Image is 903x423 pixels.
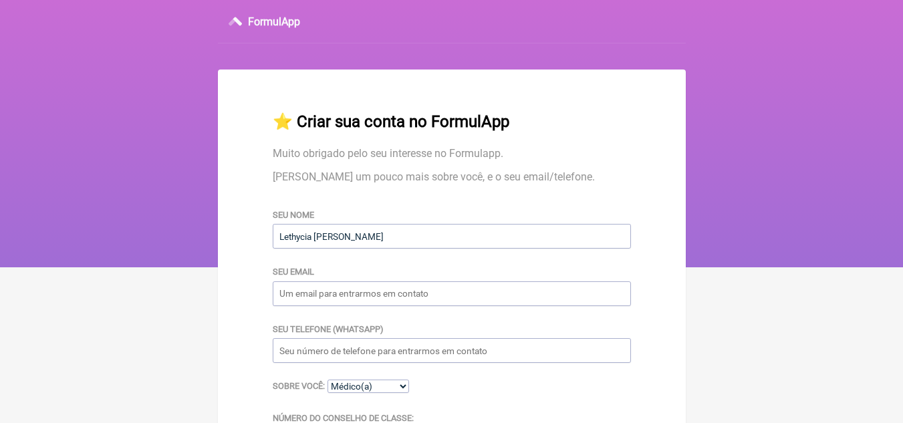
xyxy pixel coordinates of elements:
label: Seu nome [273,210,314,220]
input: Seu nome completo [273,224,631,249]
p: Muito obrigado pelo seu interesse no Formulapp. [273,147,631,160]
h2: ⭐️ Criar sua conta no FormulApp [273,112,631,131]
input: Um email para entrarmos em contato [273,281,631,306]
p: [PERSON_NAME] um pouco mais sobre você, e o seu email/telefone. [273,170,631,183]
input: Seu número de telefone para entrarmos em contato [273,338,631,363]
label: Seu email [273,267,314,277]
label: Número do Conselho de Classe: [273,413,414,423]
h3: FormulApp [248,15,300,28]
label: Seu telefone (WhatsApp) [273,324,383,334]
label: Sobre você: [273,381,325,391]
